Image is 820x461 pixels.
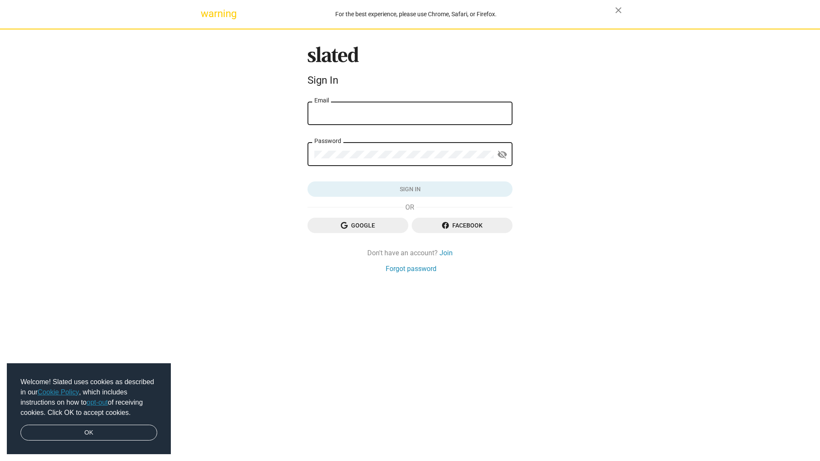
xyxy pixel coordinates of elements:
a: Cookie Policy [38,388,79,396]
div: cookieconsent [7,363,171,455]
div: Sign In [307,74,512,86]
mat-icon: close [613,5,624,15]
button: Facebook [412,218,512,233]
mat-icon: warning [201,9,211,19]
a: opt-out [87,399,108,406]
sl-branding: Sign In [307,47,512,90]
span: Google [314,218,401,233]
a: Forgot password [386,264,436,273]
div: For the best experience, please use Chrome, Safari, or Firefox. [217,9,615,20]
a: dismiss cookie message [20,425,157,441]
span: Facebook [419,218,506,233]
span: Welcome! Slated uses cookies as described in our , which includes instructions on how to of recei... [20,377,157,418]
mat-icon: visibility_off [497,148,507,161]
button: Show password [494,146,511,163]
div: Don't have an account? [307,248,512,257]
button: Google [307,218,408,233]
a: Join [439,248,453,257]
